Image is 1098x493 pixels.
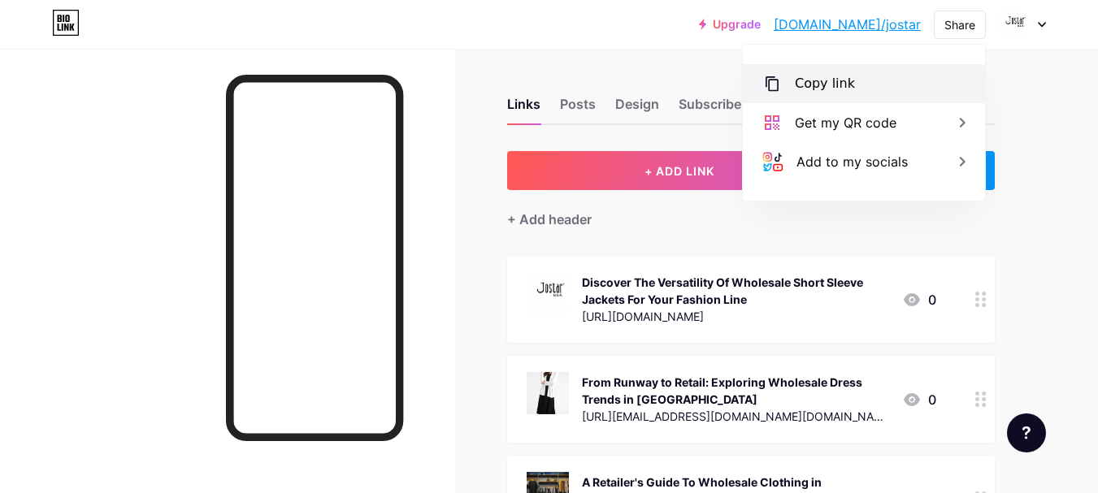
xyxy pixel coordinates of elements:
img: Jostar [998,9,1029,40]
div: Get my QR code [795,113,896,132]
div: 0 [902,390,936,409]
div: From Runway to Retail: Exploring Wholesale Dress Trends in [GEOGRAPHIC_DATA] [582,374,889,408]
div: Keywords by Traffic [180,96,274,106]
button: + ADD LINK [507,151,853,190]
div: Links [507,94,540,123]
div: + Add header [507,210,592,229]
div: Posts [560,94,596,123]
div: Domain: [DOMAIN_NAME] [42,42,179,55]
img: Discover The Versatility Of Wholesale Short Sleeve Jackets For Your Fashion Line [527,272,569,314]
img: logo_orange.svg [26,26,39,39]
img: website_grey.svg [26,42,39,55]
div: Share [944,16,975,33]
img: From Runway to Retail: Exploring Wholesale Dress Trends in LA [527,372,569,414]
a: [DOMAIN_NAME]/jostar [774,15,921,34]
div: Subscribers [679,94,776,123]
div: Design [615,94,659,123]
div: v 4.0.25 [46,26,80,39]
div: [URL][DOMAIN_NAME] [582,308,889,325]
span: + ADD LINK [644,164,714,178]
div: Discover The Versatility Of Wholesale Short Sleeve Jackets For Your Fashion Line [582,274,889,308]
a: Upgrade [699,18,761,31]
img: tab_domain_overview_orange.svg [44,94,57,107]
div: Add to my socials [796,152,908,171]
div: Copy link [795,74,855,93]
div: Domain Overview [62,96,145,106]
div: 0 [902,290,936,309]
div: [URL][EMAIL_ADDRESS][DOMAIN_NAME][DOMAIN_NAME] [582,408,889,425]
img: tab_keywords_by_traffic_grey.svg [162,94,175,107]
